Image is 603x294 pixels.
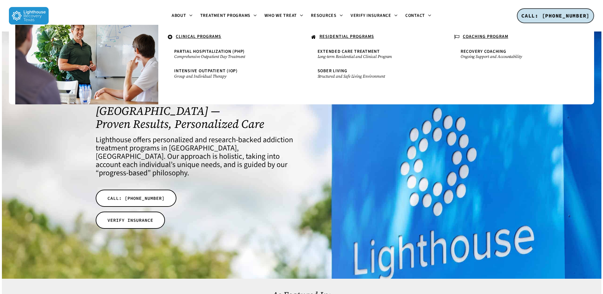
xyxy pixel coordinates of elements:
[176,33,221,40] u: CLINICAL PROGRAMS
[457,46,575,62] a: Recovery CoachingOngoing Support and Accountability
[319,33,374,40] u: RESIDENTIAL PROGRAMS
[174,68,238,74] span: Intensive Outpatient (IOP)
[107,195,165,201] span: CALL: [PHONE_NUMBER]
[165,31,295,43] a: CLINICAL PROGRAMS
[172,12,186,19] span: About
[264,12,297,19] span: Who We Treat
[318,48,380,55] span: Extended Care Treatment
[96,212,165,229] a: VERIFY INSURANCE
[318,54,429,59] small: Long-term Residential and Clinical Program
[96,136,293,177] h4: Lighthouse offers personalized and research-backed addiction treatment programs in [GEOGRAPHIC_DA...
[196,13,261,18] a: Treatment Programs
[174,48,245,55] span: Partial Hospitalization (PHP)
[318,68,347,74] span: Sober Living
[308,31,438,43] a: RESIDENTIAL PROGRAMS
[311,12,337,19] span: Resources
[171,46,289,62] a: Partial Hospitalization (PHP)Comprehensive Outpatient Day Treatment
[461,54,572,59] small: Ongoing Support and Accountability
[307,13,347,18] a: Resources
[96,190,176,207] a: CALL: [PHONE_NUMBER]
[521,12,590,19] span: CALL: [PHONE_NUMBER]
[261,13,307,18] a: Who We Treat
[314,46,432,62] a: Extended Care TreatmentLong-term Residential and Clinical Program
[405,12,425,19] span: Contact
[451,31,581,43] a: COACHING PROGRAM
[461,48,506,55] span: Recovery Coaching
[174,74,285,79] small: Group and Individual Therapy
[314,66,432,82] a: Sober LivingStructured and Safe Living Environment
[9,7,49,24] img: Lighthouse Recovery Texas
[318,74,429,79] small: Structured and Safe Living Environment
[351,12,391,19] span: Verify Insurance
[174,54,285,59] small: Comprehensive Outpatient Day Treatment
[171,66,289,82] a: Intensive Outpatient (IOP)Group and Individual Therapy
[107,217,153,223] span: VERIFY INSURANCE
[401,13,435,18] a: Contact
[200,12,251,19] span: Treatment Programs
[96,78,293,130] h1: Top-Rated Addiction Treatment Center in [GEOGRAPHIC_DATA], [GEOGRAPHIC_DATA] — Proven Results, Pe...
[168,13,196,18] a: About
[25,33,26,40] span: .
[463,33,508,40] u: COACHING PROGRAM
[99,167,147,178] a: progress-based
[347,13,401,18] a: Verify Insurance
[22,31,152,42] a: .
[517,8,594,24] a: CALL: [PHONE_NUMBER]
